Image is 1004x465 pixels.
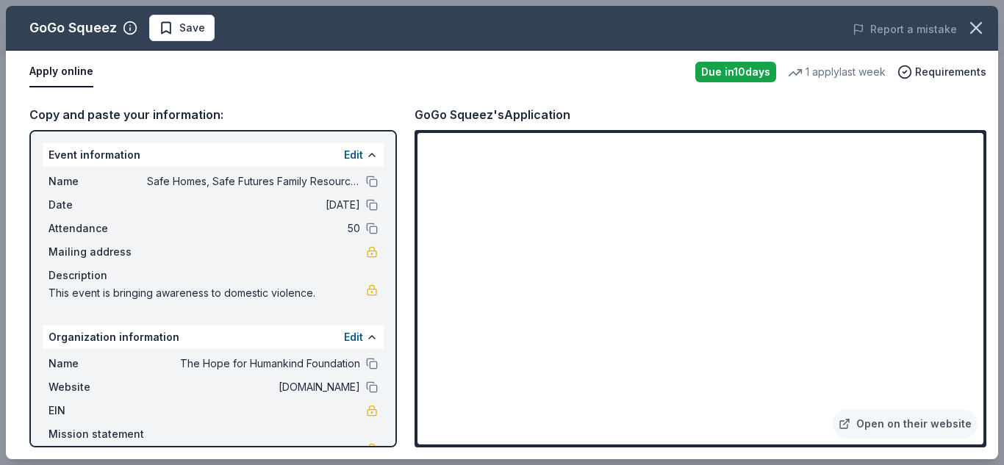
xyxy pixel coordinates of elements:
[833,409,978,439] a: Open on their website
[147,196,360,214] span: [DATE]
[147,173,360,190] span: Safe Homes, Safe Futures Family Resource Fair
[49,378,147,396] span: Website
[43,325,384,349] div: Organization information
[49,220,147,237] span: Attendance
[147,355,360,372] span: The Hope for Humankind Foundation
[49,355,147,372] span: Name
[695,62,776,82] div: Due in 10 days
[49,284,366,302] span: This event is bringing awareness to domestic violence.
[915,63,986,81] span: Requirements
[49,196,147,214] span: Date
[49,267,378,284] div: Description
[853,21,957,38] button: Report a mistake
[49,402,147,419] span: EIN
[29,105,397,124] div: Copy and paste your information:
[897,63,986,81] button: Requirements
[344,146,363,164] button: Edit
[788,63,886,81] div: 1 apply last week
[179,19,205,37] span: Save
[149,15,215,41] button: Save
[49,243,147,261] span: Mailing address
[29,57,93,87] button: Apply online
[415,105,570,124] div: GoGo Squeez's Application
[344,328,363,346] button: Edit
[49,425,378,443] div: Mission statement
[29,16,117,40] div: GoGo Squeez
[147,378,360,396] span: [DOMAIN_NAME]
[147,220,360,237] span: 50
[49,173,147,190] span: Name
[43,143,384,167] div: Event information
